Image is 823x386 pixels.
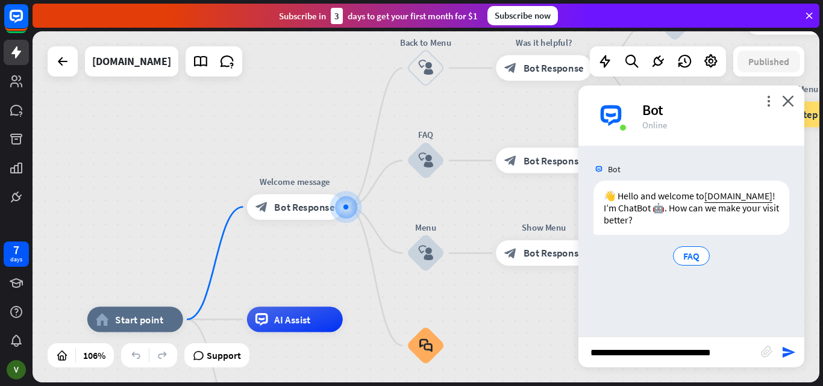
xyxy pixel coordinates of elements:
[10,5,46,41] button: Open LiveChat chat widget
[96,313,109,326] i: home_2
[763,95,774,107] i: more_vert
[593,181,789,235] div: 👋 Hello and welcome to ! I’m ChatBot 🤖. How can we make your visit better?
[331,8,343,24] div: 3
[642,101,790,119] div: Bot
[524,154,584,167] span: Bot Response
[207,346,241,365] span: Support
[761,346,773,358] i: block_attachment
[255,201,268,213] i: block_bot_response
[486,36,601,49] div: Was it helpful?
[683,250,699,262] span: FAQ
[773,108,818,120] span: Go to step
[115,313,163,326] span: Start point
[524,247,584,260] span: Bot Response
[92,46,171,76] div: readyforyourreview.com
[418,246,433,261] i: block_user_input
[387,129,464,142] div: FAQ
[4,241,29,267] a: 7 days
[642,119,790,131] div: Online
[274,201,334,213] span: Bot Response
[237,175,352,188] div: Welcome message
[387,221,464,234] div: Menu
[504,154,517,167] i: block_bot_response
[524,61,584,74] span: Bot Response
[608,164,621,175] span: Bot
[418,153,433,168] i: block_user_input
[504,247,517,260] i: block_bot_response
[279,8,478,24] div: Subscribe in days to get your first month for $1
[737,51,800,72] button: Published
[13,244,19,255] div: 7
[418,60,433,75] i: block_user_input
[419,338,433,352] i: block_faq
[10,255,22,264] div: days
[781,345,796,360] i: send
[704,190,772,202] a: [DOMAIN_NAME]
[387,36,464,49] div: Back to Menu
[504,61,517,74] i: block_bot_response
[487,6,558,25] div: Subscribe now
[782,95,794,107] i: close
[80,346,109,365] div: 106%
[636,82,713,95] div: No
[486,221,601,234] div: Show Menu
[274,313,310,326] span: AI Assist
